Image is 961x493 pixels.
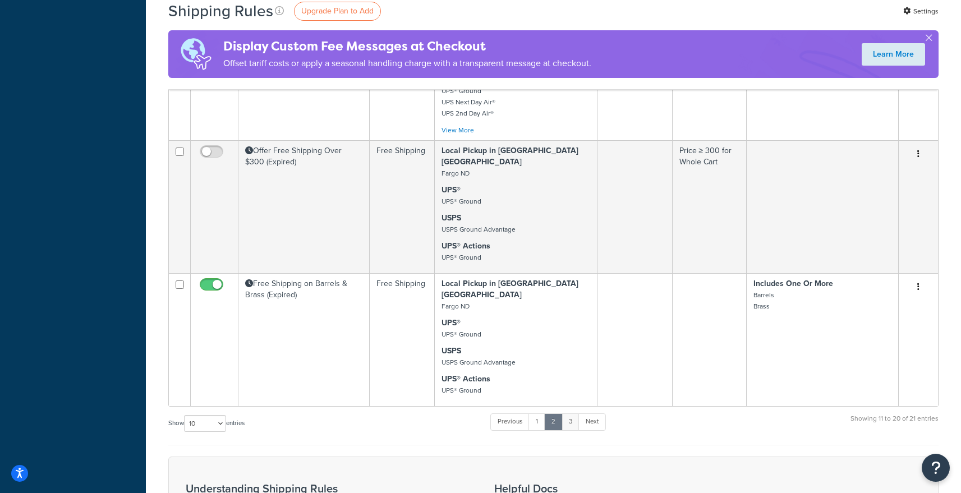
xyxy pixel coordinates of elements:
small: Fargo ND [442,168,470,178]
button: Open Resource Center [922,454,950,482]
strong: UPS® [442,317,461,329]
td: Price ≥ 300 for Whole Cart [673,140,747,273]
strong: Includes One Or More [753,278,833,289]
small: USPS Ground Advantage [442,224,516,234]
a: Next [578,413,606,430]
p: Offset tariff costs or apply a seasonal handling charge with a transparent message at checkout. [223,56,591,71]
a: Settings [903,3,939,19]
a: Learn More [862,43,925,66]
a: Previous [490,413,530,430]
span: Upgrade Plan to Add [301,5,374,17]
td: Free Shipping on Barrels & Brass (Expired) [238,273,370,406]
small: UPS® Ground [442,329,481,339]
a: Upgrade Plan to Add [294,2,381,21]
small: UPS® Ground UPS Next Day Air® UPS 2nd Day Air® [442,86,495,118]
label: Show entries [168,415,245,432]
select: Showentries [184,415,226,432]
h4: Display Custom Fee Messages at Checkout [223,37,591,56]
strong: USPS [442,212,461,224]
td: Offer Free Shipping Over $300 (Expired) [238,140,370,273]
div: Showing 11 to 20 of 21 entries [850,412,939,436]
small: USPS Ground Advantage [442,357,516,367]
small: Fargo ND [442,301,470,311]
a: 2 [544,413,563,430]
strong: UPS® Actions [442,240,490,252]
td: Free Shipping [370,140,435,273]
strong: Local Pickup in [GEOGRAPHIC_DATA] [GEOGRAPHIC_DATA] [442,278,578,301]
td: Free Shipping [370,273,435,406]
strong: UPS® [442,184,461,196]
img: duties-banner-06bc72dcb5fe05cb3f9472aba00be2ae8eb53ab6f0d8bb03d382ba314ac3c341.png [168,30,223,78]
small: UPS® Ground [442,385,481,395]
small: UPS® Ground [442,196,481,206]
a: 1 [528,413,545,430]
small: Barrels Brass [753,290,774,311]
strong: UPS® Actions [442,373,490,385]
strong: Local Pickup in [GEOGRAPHIC_DATA] [GEOGRAPHIC_DATA] [442,145,578,168]
a: 3 [562,413,580,430]
strong: USPS [442,345,461,357]
a: View More [442,125,474,135]
small: UPS® Ground [442,252,481,262]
